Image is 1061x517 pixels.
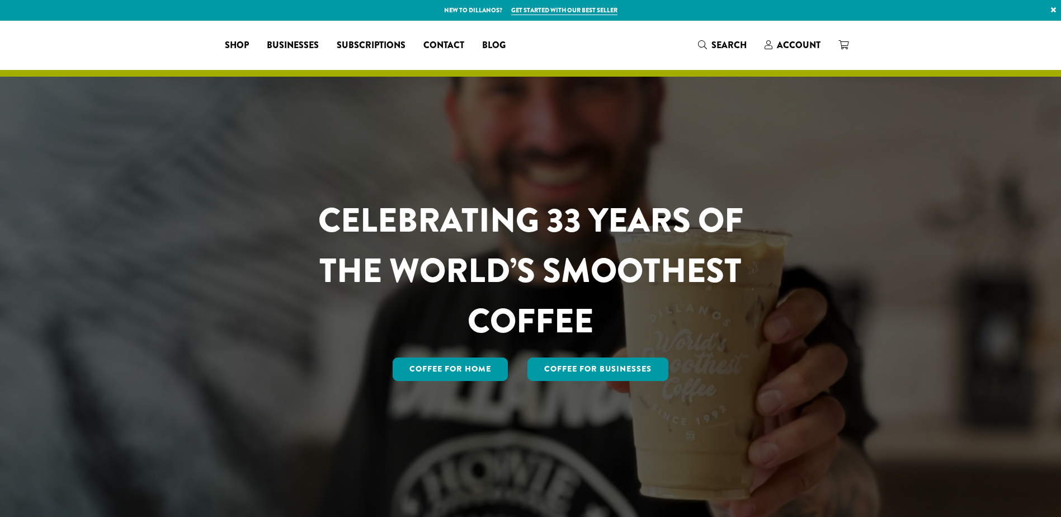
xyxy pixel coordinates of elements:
span: Subscriptions [337,39,405,53]
a: Coffee for Home [393,358,508,381]
a: Shop [216,36,258,54]
span: Account [777,39,820,51]
h1: CELEBRATING 33 YEARS OF THE WORLD’S SMOOTHEST COFFEE [285,195,776,346]
span: Search [711,39,747,51]
a: Get started with our best seller [511,6,617,15]
span: Contact [423,39,464,53]
a: Coffee For Businesses [527,358,668,381]
span: Blog [482,39,506,53]
span: Shop [225,39,249,53]
span: Businesses [267,39,319,53]
a: Search [689,36,756,54]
